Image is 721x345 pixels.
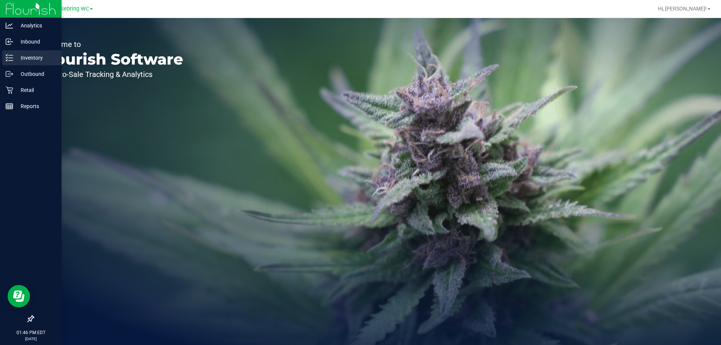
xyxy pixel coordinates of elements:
[41,41,183,48] p: Welcome to
[6,102,13,110] inline-svg: Reports
[6,86,13,94] inline-svg: Retail
[6,70,13,78] inline-svg: Outbound
[13,69,58,78] p: Outbound
[41,71,183,78] p: Seed-to-Sale Tracking & Analytics
[13,21,58,30] p: Analytics
[6,54,13,62] inline-svg: Inventory
[13,102,58,111] p: Reports
[6,38,13,45] inline-svg: Inbound
[3,336,58,342] p: [DATE]
[13,86,58,95] p: Retail
[13,37,58,46] p: Inbound
[41,52,183,67] p: Flourish Software
[3,329,58,336] p: 01:46 PM EDT
[6,22,13,29] inline-svg: Analytics
[658,6,707,12] span: Hi, [PERSON_NAME]!
[8,285,30,307] iframe: Resource center
[13,53,58,62] p: Inventory
[60,6,89,12] span: Sebring WC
